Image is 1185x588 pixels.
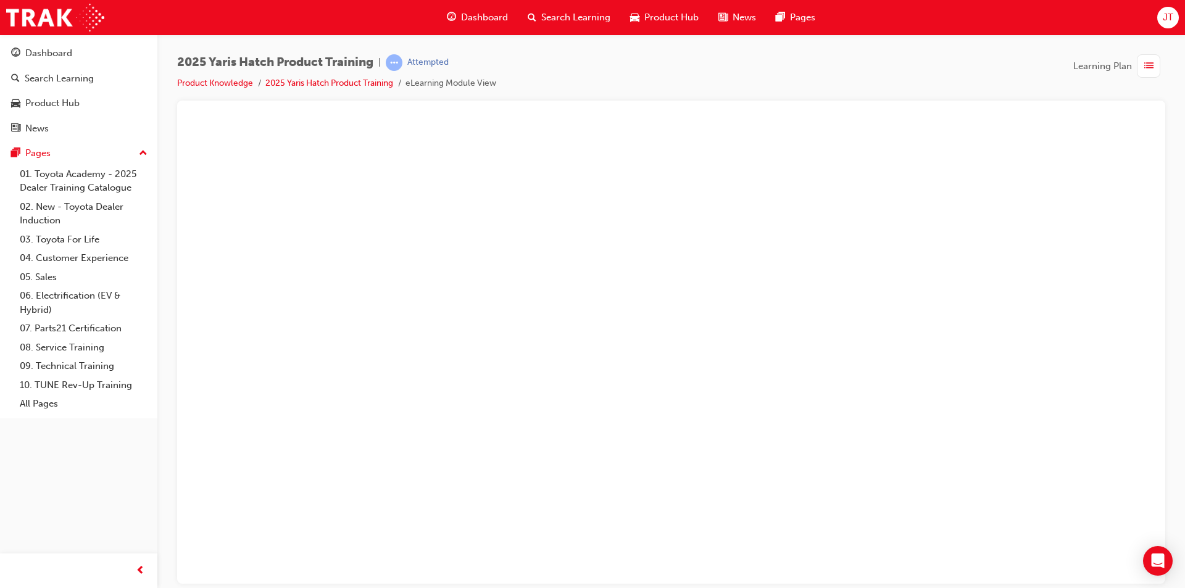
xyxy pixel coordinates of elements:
[1073,59,1132,73] span: Learning Plan
[11,123,20,135] span: news-icon
[15,197,152,230] a: 02. New - Toyota Dealer Induction
[139,146,148,162] span: up-icon
[5,67,152,90] a: Search Learning
[518,5,620,30] a: search-iconSearch Learning
[25,96,80,110] div: Product Hub
[405,77,496,91] li: eLearning Module View
[776,10,785,25] span: pages-icon
[15,319,152,338] a: 07. Parts21 Certification
[528,10,536,25] span: search-icon
[541,10,610,25] span: Search Learning
[1073,54,1165,78] button: Learning Plan
[15,376,152,395] a: 10. TUNE Rev-Up Training
[25,72,94,86] div: Search Learning
[461,10,508,25] span: Dashboard
[1144,59,1154,74] span: list-icon
[177,56,373,70] span: 2025 Yaris Hatch Product Training
[407,57,449,68] div: Attempted
[15,394,152,413] a: All Pages
[177,78,253,88] a: Product Knowledge
[5,142,152,165] button: Pages
[620,5,709,30] a: car-iconProduct Hub
[1157,7,1179,28] button: JT
[25,146,51,160] div: Pages
[733,10,756,25] span: News
[644,10,699,25] span: Product Hub
[5,39,152,142] button: DashboardSearch LearningProduct HubNews
[265,78,393,88] a: 2025 Yaris Hatch Product Training
[709,5,766,30] a: news-iconNews
[386,54,402,71] span: learningRecordVerb_ATTEMPT-icon
[25,46,72,60] div: Dashboard
[15,286,152,319] a: 06. Electrification (EV & Hybrid)
[437,5,518,30] a: guage-iconDashboard
[15,268,152,287] a: 05. Sales
[790,10,815,25] span: Pages
[1143,546,1173,576] div: Open Intercom Messenger
[11,148,20,159] span: pages-icon
[766,5,825,30] a: pages-iconPages
[15,165,152,197] a: 01. Toyota Academy - 2025 Dealer Training Catalogue
[15,249,152,268] a: 04. Customer Experience
[25,122,49,136] div: News
[1163,10,1173,25] span: JT
[5,42,152,65] a: Dashboard
[447,10,456,25] span: guage-icon
[718,10,728,25] span: news-icon
[630,10,639,25] span: car-icon
[6,4,104,31] img: Trak
[15,230,152,249] a: 03. Toyota For Life
[11,98,20,109] span: car-icon
[5,92,152,115] a: Product Hub
[11,73,20,85] span: search-icon
[15,357,152,376] a: 09. Technical Training
[15,338,152,357] a: 08. Service Training
[378,56,381,70] span: |
[136,563,145,579] span: prev-icon
[11,48,20,59] span: guage-icon
[5,117,152,140] a: News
